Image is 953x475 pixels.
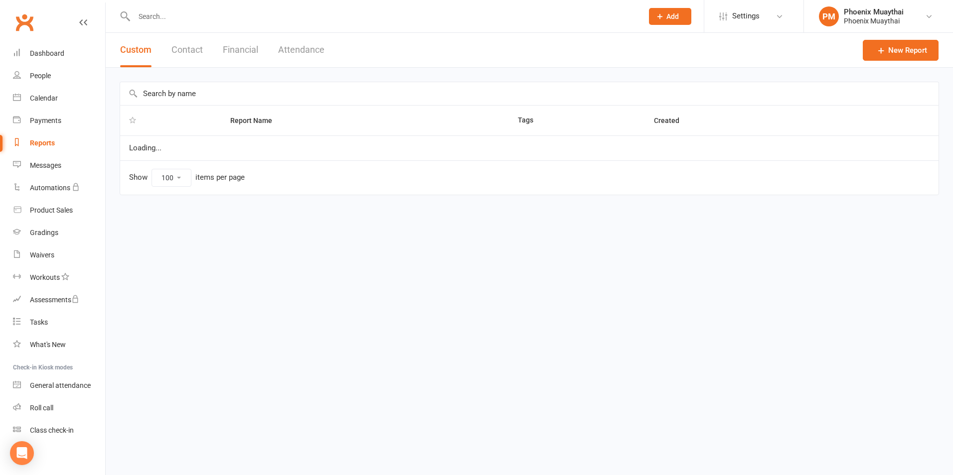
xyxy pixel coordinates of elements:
a: Assessments [13,289,105,311]
td: Loading... [120,135,939,160]
div: Dashboard [30,49,64,57]
a: Messages [13,154,105,177]
button: Custom [120,33,152,67]
div: Open Intercom Messenger [10,441,34,465]
div: Class check-in [30,426,74,434]
div: Phoenix Muaythai [844,7,904,16]
div: Automations [30,184,70,192]
div: Roll call [30,404,53,412]
a: Clubworx [12,10,37,35]
div: Waivers [30,251,54,259]
div: Assessments [30,296,79,304]
div: Calendar [30,94,58,102]
th: Tags [509,106,644,135]
a: Workouts [13,266,105,289]
span: Add [666,12,679,20]
button: Created [654,115,690,126]
div: items per page [195,173,245,182]
a: Reports [13,132,105,154]
div: Phoenix Muaythai [844,16,904,25]
span: Report Name [230,117,283,124]
div: PM [819,6,839,26]
a: Roll call [13,397,105,419]
input: Search by name [120,82,939,105]
a: Automations [13,177,105,199]
a: New Report [863,40,939,61]
div: What's New [30,341,66,349]
button: Contact [171,33,203,67]
a: Calendar [13,87,105,110]
a: Gradings [13,222,105,244]
a: Payments [13,110,105,132]
a: What's New [13,334,105,356]
span: Settings [732,5,760,27]
div: Show [129,169,245,187]
div: Product Sales [30,206,73,214]
div: Reports [30,139,55,147]
div: Gradings [30,229,58,237]
div: Messages [30,161,61,169]
button: Add [649,8,691,25]
button: Financial [223,33,258,67]
div: Tasks [30,318,48,326]
a: People [13,65,105,87]
input: Search... [131,9,636,23]
div: Payments [30,117,61,124]
span: Created [654,117,690,124]
button: Attendance [278,33,324,67]
a: Waivers [13,244,105,266]
a: Product Sales [13,199,105,222]
a: Dashboard [13,42,105,65]
button: Report Name [230,115,283,126]
div: Workouts [30,273,60,281]
a: Class kiosk mode [13,419,105,442]
a: General attendance kiosk mode [13,374,105,397]
div: People [30,72,51,80]
div: General attendance [30,381,91,389]
a: Tasks [13,311,105,334]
